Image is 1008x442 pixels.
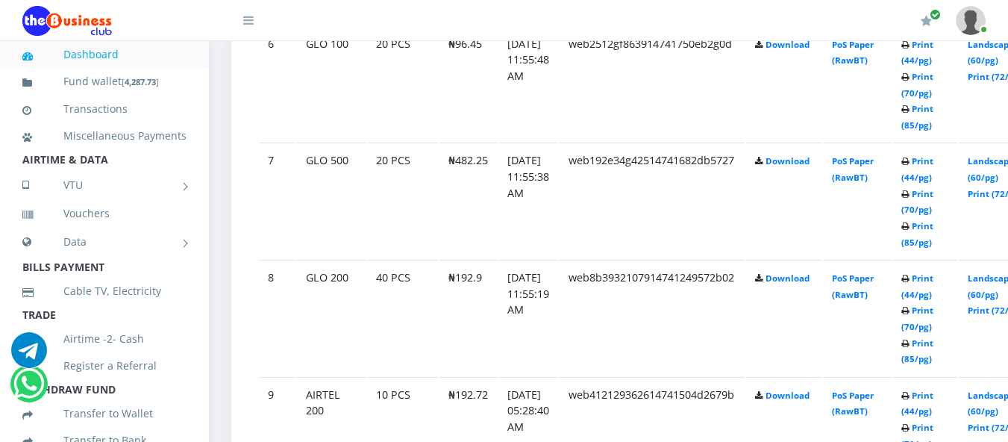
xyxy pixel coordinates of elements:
[22,396,187,431] a: Transfer to Wallet
[766,39,810,50] a: Download
[259,260,295,376] td: 8
[832,390,874,417] a: PoS Paper (RawBT)
[498,143,558,258] td: [DATE] 11:55:38 AM
[498,260,558,376] td: [DATE] 11:55:19 AM
[930,9,941,20] span: Renew/Upgrade Subscription
[122,76,159,87] small: [ ]
[832,155,874,183] a: PoS Paper (RawBT)
[22,92,187,126] a: Transactions
[956,6,986,35] img: User
[297,26,366,142] td: GLO 100
[367,26,438,142] td: 20 PCS
[901,390,933,417] a: Print (44/pg)
[560,26,745,142] td: web2512gf863914741750eb2g0d
[901,220,933,248] a: Print (85/pg)
[11,343,47,368] a: Chat for support
[22,37,187,72] a: Dashboard
[560,143,745,258] td: web192e34g42514741682db5727
[22,196,187,231] a: Vouchers
[832,273,874,300] a: PoS Paper (RawBT)
[22,119,187,153] a: Miscellaneous Payments
[901,305,933,332] a: Print (70/pg)
[259,143,295,258] td: 7
[439,143,497,258] td: ₦482.25
[297,260,366,376] td: GLO 200
[439,26,497,142] td: ₦96.45
[125,76,156,87] b: 4,287.73
[901,273,933,300] a: Print (44/pg)
[439,260,497,376] td: ₦192.9
[560,260,745,376] td: web8b3932107914741249572b02
[259,26,295,142] td: 6
[901,337,933,365] a: Print (85/pg)
[22,64,187,99] a: Fund wallet[4,287.73]
[297,143,366,258] td: GLO 500
[901,188,933,216] a: Print (70/pg)
[367,260,438,376] td: 40 PCS
[22,6,112,36] img: Logo
[22,223,187,261] a: Data
[498,26,558,142] td: [DATE] 11:55:48 AM
[367,143,438,258] td: 20 PCS
[766,155,810,166] a: Download
[766,273,810,284] a: Download
[901,103,933,131] a: Print (85/pg)
[22,349,187,383] a: Register a Referral
[22,166,187,204] a: VTU
[921,15,932,27] i: Renew/Upgrade Subscription
[766,390,810,401] a: Download
[22,274,187,308] a: Cable TV, Electricity
[901,71,933,99] a: Print (70/pg)
[22,322,187,356] a: Airtime -2- Cash
[13,377,44,402] a: Chat for support
[901,155,933,183] a: Print (44/pg)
